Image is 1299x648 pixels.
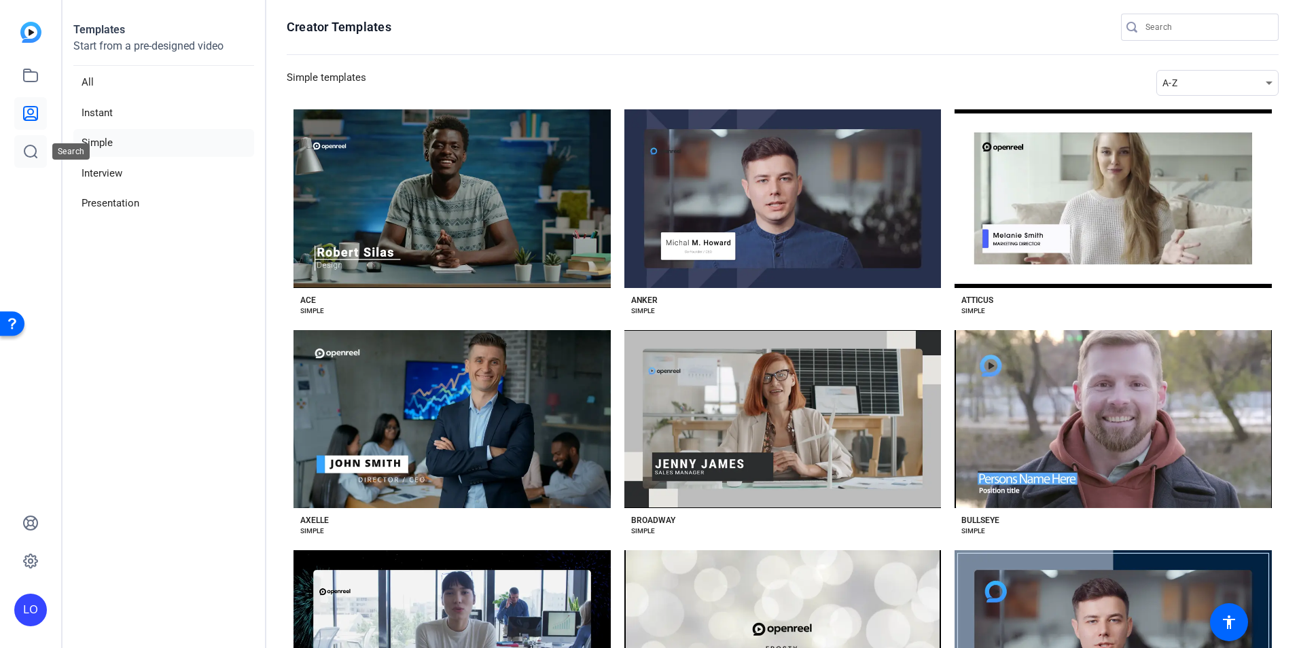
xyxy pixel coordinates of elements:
[631,306,655,317] div: SIMPLE
[73,99,254,127] li: Instant
[293,109,611,288] button: Template image
[14,594,47,626] div: LO
[73,190,254,217] li: Presentation
[293,330,611,509] button: Template image
[1162,77,1177,88] span: A-Z
[287,70,366,96] h3: Simple templates
[300,295,316,306] div: ACE
[287,19,391,35] h1: Creator Templates
[624,109,942,288] button: Template image
[73,38,254,66] p: Start from a pre-designed video
[73,160,254,187] li: Interview
[1221,614,1237,630] mat-icon: accessibility
[300,306,324,317] div: SIMPLE
[73,69,254,96] li: All
[631,515,675,526] div: BROADWAY
[631,526,655,537] div: SIMPLE
[1145,19,1268,35] input: Search
[73,23,125,36] strong: Templates
[624,330,942,509] button: Template image
[955,109,1272,288] button: Template image
[961,515,999,526] div: BULLSEYE
[961,306,985,317] div: SIMPLE
[300,526,324,537] div: SIMPLE
[20,22,41,43] img: blue-gradient.svg
[300,515,329,526] div: AXELLE
[961,526,985,537] div: SIMPLE
[52,143,90,160] div: Search
[631,295,658,306] div: ANKER
[73,129,254,157] li: Simple
[955,330,1272,509] button: Template image
[961,295,993,306] div: ATTICUS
